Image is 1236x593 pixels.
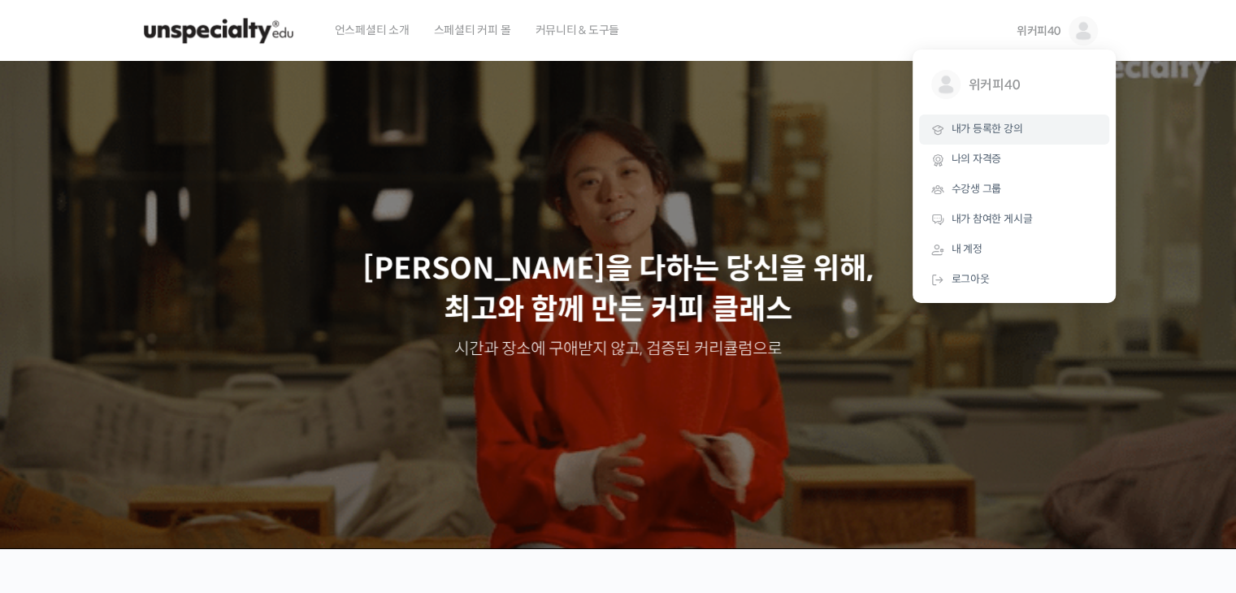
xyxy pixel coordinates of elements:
[952,122,1023,136] span: 내가 등록한 강의
[919,235,1109,265] a: 내 계정
[952,212,1033,226] span: 내가 참여한 게시글
[1017,24,1060,38] span: 위커피40
[149,483,168,496] span: 대화
[919,145,1109,175] a: 나의 자격증
[16,338,1221,361] p: 시간과 장소에 구애받지 않고, 검증된 커리큘럼으로
[210,458,312,499] a: 설정
[919,175,1109,205] a: 수강생 그룹
[16,249,1221,331] p: [PERSON_NAME]을 다하는 당신을 위해, 최고와 함께 만든 커피 클래스
[952,152,1002,166] span: 나의 자격증
[952,272,990,286] span: 로그아웃
[5,458,107,499] a: 홈
[107,458,210,499] a: 대화
[969,70,1089,101] span: 위커피40
[952,182,1002,196] span: 수강생 그룹
[952,242,982,256] span: 내 계정
[919,115,1109,145] a: 내가 등록한 강의
[251,483,271,496] span: 설정
[919,205,1109,235] a: 내가 참여한 게시글
[51,483,61,496] span: 홈
[919,265,1109,295] a: 로그아웃
[919,58,1109,115] a: 위커피40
